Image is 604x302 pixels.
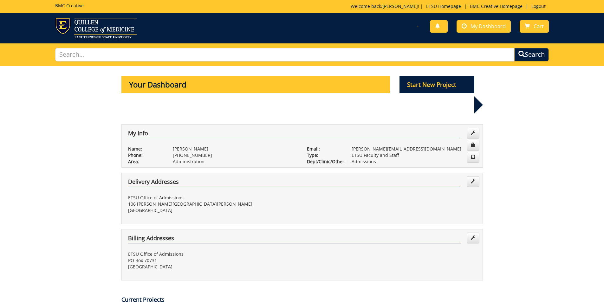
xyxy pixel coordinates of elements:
p: ETSU Faculty and Staff [352,152,476,158]
a: ETSU Homepage [423,3,464,9]
span: Cart [534,23,544,30]
a: My Dashboard [457,20,511,33]
p: ETSU Office of Admissions [128,195,297,201]
h5: BMC Creative [55,3,84,8]
p: Dept/Clinic/Other: [307,158,342,165]
p: [PHONE_NUMBER] [173,152,297,158]
p: Email: [307,146,342,152]
h4: My Info [128,130,461,138]
a: Logout [528,3,549,9]
a: BMC Creative Homepage [467,3,526,9]
a: Edit Addresses [467,176,479,187]
p: [GEOGRAPHIC_DATA] [128,264,297,270]
p: Name: [128,146,163,152]
h4: Delivery Addresses [128,179,461,187]
p: Administration [173,158,297,165]
a: Edit Info [467,128,479,138]
p: Your Dashboard [121,76,390,93]
p: Start New Project [399,76,474,93]
p: Admissions [352,158,476,165]
a: Change Password [467,140,479,151]
a: Start New Project [399,82,474,88]
p: 106 [PERSON_NAME][GEOGRAPHIC_DATA][PERSON_NAME] [128,201,297,207]
p: Type: [307,152,342,158]
h4: Billing Addresses [128,235,461,243]
a: Edit Addresses [467,233,479,243]
button: Search [514,48,549,61]
p: [PERSON_NAME] [173,146,297,152]
p: Area: [128,158,163,165]
input: Search... [55,48,515,61]
p: ETSU Office of Admissions [128,251,297,257]
p: [GEOGRAPHIC_DATA] [128,207,297,214]
img: ETSU logo [55,18,137,38]
p: [PERSON_NAME][EMAIL_ADDRESS][DOMAIN_NAME] [352,146,476,152]
a: Change Communication Preferences [467,152,479,163]
p: Phone: [128,152,163,158]
a: [PERSON_NAME] [382,3,418,9]
p: Welcome back, ! | | | [351,3,549,10]
a: Cart [520,20,549,33]
p: PO Box 70731 [128,257,297,264]
span: My Dashboard [471,23,506,30]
